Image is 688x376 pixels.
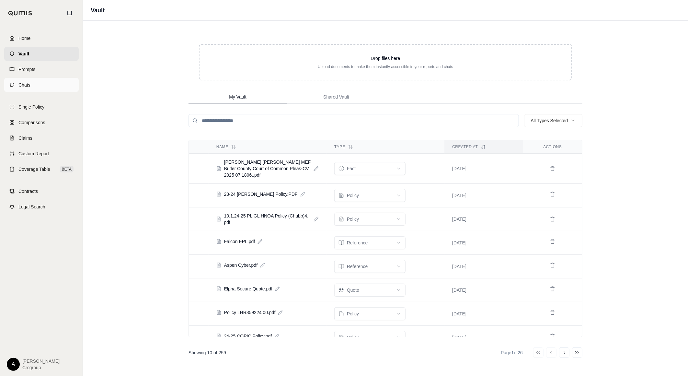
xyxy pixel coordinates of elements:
[18,204,45,210] span: Legal Search
[260,263,265,268] button: Edit document name
[531,117,568,124] span: All Types Selected
[547,163,558,174] button: Delete Jane Doe C.P. v. MEF Butler County Court of Common Pleas-CV 2025 07 1806..pdf
[4,147,79,161] a: Custom Report
[18,82,30,88] span: Chats
[258,239,263,244] button: Edit document name
[547,307,558,318] button: Delete Policy LHR859224 00.pdf
[547,260,558,270] button: Delete Aspen Cyber.pdf
[224,191,298,197] span: 23-24 [PERSON_NAME] Policy.PDF
[524,114,582,127] button: All Types Selected
[216,286,272,292] button: Elpha Secure Quote.pdf
[18,188,38,194] span: Contracts
[4,184,79,198] a: Contracts
[18,135,32,141] span: Claims
[216,159,311,178] button: [PERSON_NAME] [PERSON_NAME] MEF Butler County Court of Common Pleas-CV 2025 07 1806..pdf
[278,310,283,315] button: Edit document name
[4,100,79,114] a: Single Policy
[4,115,79,130] a: Comparisons
[224,286,272,292] span: Elpha Secure Quote.pdf
[4,162,79,176] a: Coverage TableBETA
[547,189,558,199] button: Delete 23-24 SAM Policy.PDF
[60,166,74,172] span: BETA
[189,349,226,356] p: Showing 10 of 259
[314,217,319,222] button: Edit document name
[4,31,79,45] a: Home
[18,119,45,126] span: Comparisons
[4,62,79,76] a: Prompts
[4,47,79,61] a: Vault
[444,231,523,255] td: [DATE]
[4,78,79,92] a: Chats
[224,159,311,178] span: [PERSON_NAME] [PERSON_NAME] MEF Butler County Court of Common Pleas-CV 2025 07 1806..pdf
[210,55,561,62] p: Drop files here
[210,64,561,69] p: Upload documents to make them instantly accessible in your reports and chats
[300,192,305,197] button: Edit document name
[224,309,276,316] span: Policy LHR859224 00.pdf
[444,326,523,349] td: [DATE]
[314,166,319,171] button: Edit document name
[22,364,60,371] span: Crcgroup
[216,144,319,149] div: Name
[444,207,523,231] td: [DATE]
[275,286,280,291] button: Edit document name
[18,104,44,110] span: Single Policy
[216,213,311,226] button: 10.1.24-25 PL GL HNOA Policy (Chubb)4.pdf
[18,166,50,172] span: Coverage Table
[224,213,311,226] span: 10.1.24-25 PL GL HNOA Policy (Chubb)4.pdf
[523,140,582,154] th: Actions
[501,349,523,356] div: Page 1 of 26
[91,6,105,15] h1: Vault
[7,358,20,371] div: A
[22,358,60,364] span: [PERSON_NAME]
[216,191,298,197] button: 23-24 [PERSON_NAME] Policy.PDF
[547,284,558,294] button: Delete Elpha Secure Quote.pdf
[216,309,276,316] button: Policy LHR859224 00.pdf
[8,11,32,16] img: Qumis Logo
[216,262,258,268] button: Aspen Cyber.pdf
[224,333,272,339] span: 24-25 COPIC Policy.pdf
[18,51,29,57] span: Vault
[334,144,437,149] div: Type
[444,154,523,184] td: [DATE]
[547,331,558,341] button: Delete 24-25 COPIC Policy.pdf
[18,150,49,157] span: Custom Report
[444,278,523,302] td: [DATE]
[323,94,349,100] span: Shared Vault
[547,236,558,247] button: Delete Falcon EPL.pdf
[4,131,79,145] a: Claims
[224,238,255,245] span: Falcon EPL.pdf
[547,214,558,224] button: Delete 10.1.24-25 PL GL HNOA Policy (Chubb)4.pdf
[444,255,523,278] td: [DATE]
[18,35,30,41] span: Home
[64,8,75,18] button: Collapse sidebar
[229,94,246,100] span: My Vault
[224,262,258,268] span: Aspen Cyber.pdf
[444,302,523,326] td: [DATE]
[18,66,35,73] span: Prompts
[4,200,79,214] a: Legal Search
[452,144,515,149] div: Created At
[274,334,280,339] button: Edit document name
[444,184,523,207] td: [DATE]
[216,333,272,339] button: 24-25 COPIC Policy.pdf
[216,238,255,245] button: Falcon EPL.pdf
